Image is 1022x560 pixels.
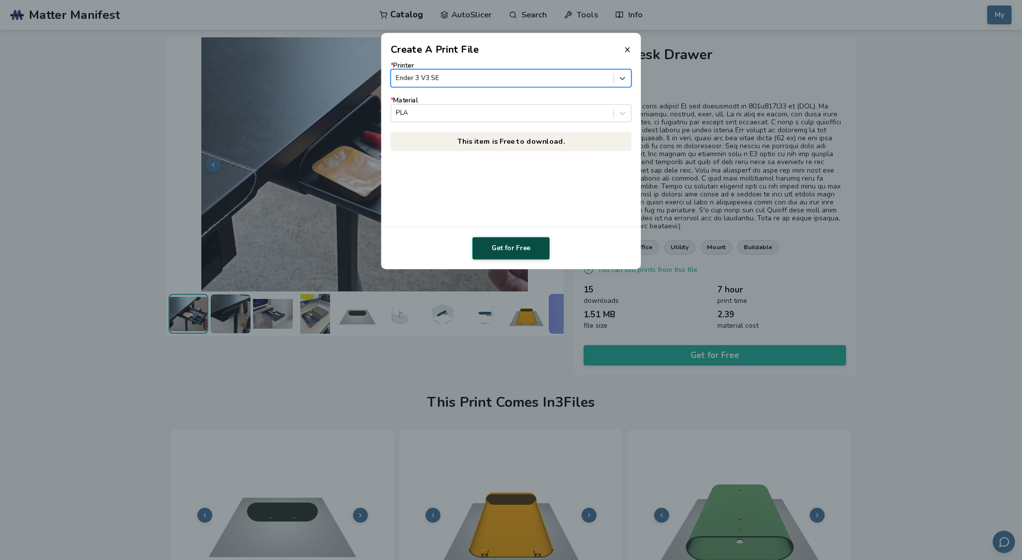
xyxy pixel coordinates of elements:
p: This item is Free to download. [391,132,632,151]
input: *MaterialPLA [396,109,398,117]
button: Get for Free [472,237,550,260]
h2: Create A Print File [391,42,479,57]
label: Printer [391,62,632,87]
label: Material [391,96,632,122]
